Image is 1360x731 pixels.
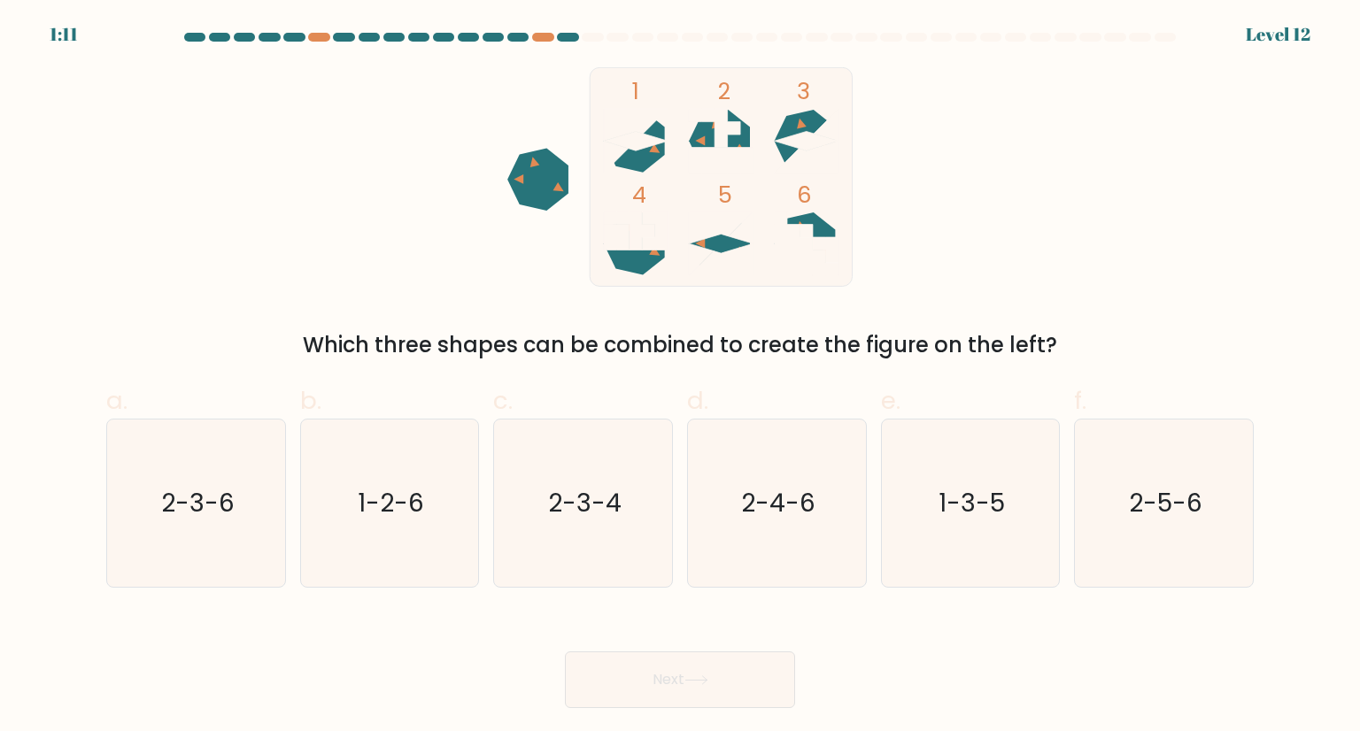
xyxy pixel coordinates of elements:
text: 2-3-4 [548,485,622,520]
tspan: 3 [797,75,810,107]
tspan: 5 [718,179,732,211]
span: a. [106,383,127,418]
tspan: 6 [797,179,812,211]
span: f. [1074,383,1086,418]
div: 1:11 [50,21,78,48]
span: c. [493,383,513,418]
text: 1-3-5 [939,485,1005,520]
span: b. [300,383,321,418]
tspan: 1 [632,75,639,107]
div: Level 12 [1246,21,1310,48]
text: 1-2-6 [358,485,424,520]
text: 2-3-6 [161,485,235,520]
tspan: 4 [632,179,646,211]
tspan: 2 [718,75,730,107]
text: 2-5-6 [1129,485,1202,520]
button: Next [565,651,795,708]
div: Which three shapes can be combined to create the figure on the left? [117,329,1243,361]
span: e. [881,383,900,418]
span: d. [687,383,708,418]
text: 2-4-6 [741,485,815,520]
